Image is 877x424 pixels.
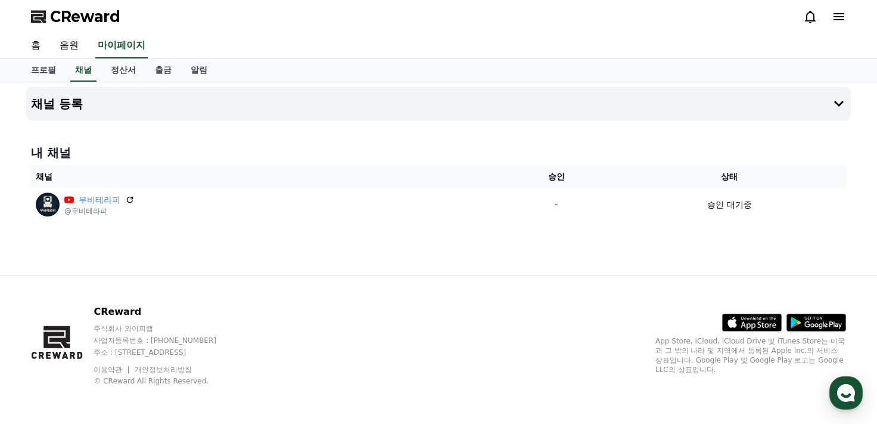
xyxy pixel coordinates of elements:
p: 승인 대기중 [707,199,751,211]
a: 출금 [145,59,181,82]
p: 주식회사 와이피랩 [94,324,239,333]
p: © CReward All Rights Reserved. [94,376,239,386]
a: 정산서 [101,59,145,82]
img: 무비테라피 [36,193,60,216]
a: 음원 [50,33,88,58]
a: 홈 [21,33,50,58]
h4: 내 채널 [31,144,846,161]
p: @무비테라피 [64,206,135,216]
p: CReward [94,305,239,319]
button: 채널 등록 [26,87,851,120]
p: 사업자등록번호 : [PHONE_NUMBER] [94,336,239,345]
p: 주소 : [STREET_ADDRESS] [94,348,239,357]
a: 마이페이지 [95,33,148,58]
span: CReward [50,7,120,26]
p: - [505,199,608,211]
th: 승인 [500,166,613,188]
a: 프로필 [21,59,66,82]
th: 상태 [613,166,846,188]
th: 채널 [31,166,500,188]
h4: 채널 등록 [31,97,83,110]
a: 알림 [181,59,217,82]
a: CReward [31,7,120,26]
a: 이용약관 [94,366,131,374]
p: App Store, iCloud, iCloud Drive 및 iTunes Store는 미국과 그 밖의 나라 및 지역에서 등록된 Apple Inc.의 서비스 상표입니다. Goo... [655,336,846,375]
a: 채널 [70,59,97,82]
a: 무비테라피 [79,194,120,206]
a: 개인정보처리방침 [135,366,192,374]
